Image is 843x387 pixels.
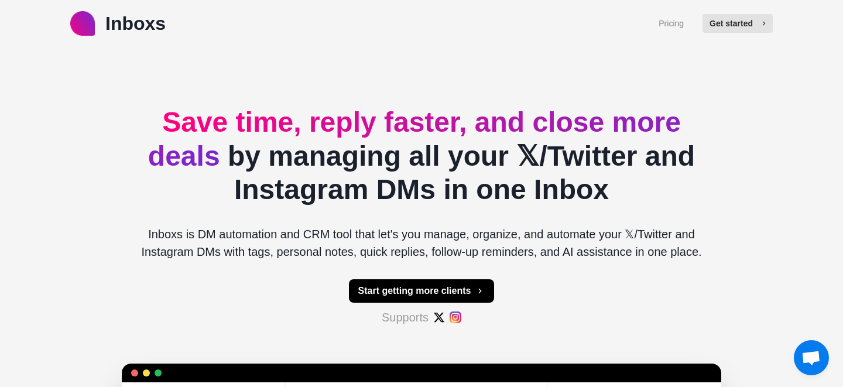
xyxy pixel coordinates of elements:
[131,225,712,261] p: Inboxs is DM automation and CRM tool that let's you manage, organize, and automate your 𝕏/Twitter...
[659,18,684,30] a: Pricing
[450,311,461,323] img: #
[70,9,166,37] a: logoInboxs
[794,340,829,375] div: Open chat
[349,279,495,303] button: Start getting more clients
[433,311,445,323] img: #
[131,105,712,207] h2: by managing all your 𝕏/Twitter and Instagram DMs in one Inbox
[382,309,429,326] p: Supports
[105,9,166,37] p: Inboxs
[702,14,773,33] button: Get started
[70,11,95,36] img: logo
[148,107,681,172] span: Save time, reply faster, and close more deals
